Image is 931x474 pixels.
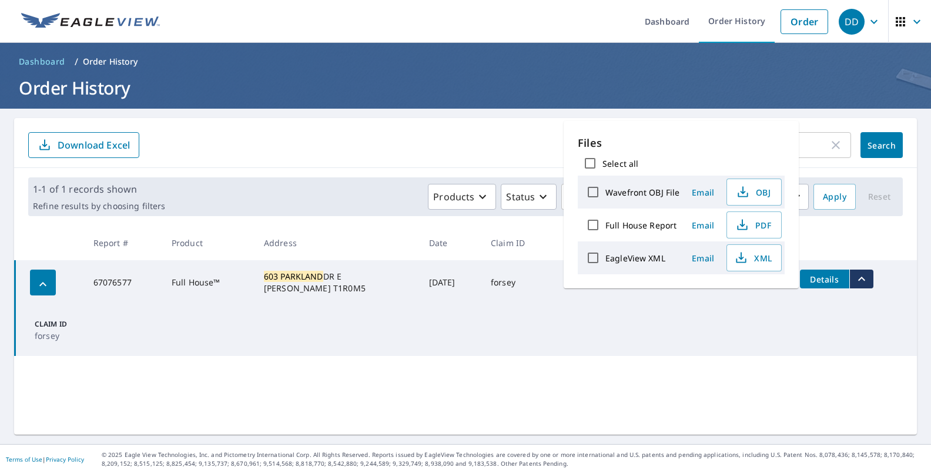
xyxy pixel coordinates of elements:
span: Apply [823,190,846,204]
p: Refine results by choosing filters [33,201,165,211]
p: forsey [35,330,105,342]
button: Status [501,184,557,210]
label: Select all [602,158,638,169]
a: Dashboard [14,52,70,71]
th: Report # [84,226,162,260]
td: 67076577 [84,260,162,305]
a: Privacy Policy [46,455,84,463]
label: EagleView XML [605,253,665,264]
div: DR E [PERSON_NAME] T1R0M5 [264,271,410,294]
button: XML [726,244,782,271]
p: | [6,456,84,463]
li: / [75,55,78,69]
span: Email [689,187,717,198]
button: Orgs [561,184,628,210]
td: forsey [481,260,554,305]
p: Claim ID [35,319,105,330]
button: Products [428,184,496,210]
label: Wavefront OBJ File [605,187,679,198]
div: DD [839,9,865,35]
p: Files [578,135,785,151]
span: XML [734,251,772,265]
th: Delivery [554,226,624,260]
td: Regular [554,260,624,305]
th: Product [162,226,254,260]
th: Address [254,226,420,260]
button: Search [860,132,903,158]
mark: 603 PARKLAND [264,271,323,282]
p: Order History [83,56,138,68]
td: Full House™ [162,260,254,305]
span: Email [689,253,717,264]
button: filesDropdownBtn-67076577 [849,270,873,288]
span: Email [689,220,717,231]
a: Terms of Use [6,455,42,463]
span: Details [807,274,842,285]
h1: Order History [14,76,917,100]
span: Search [870,140,893,151]
th: Date [420,226,481,260]
button: OBJ [726,179,782,206]
button: Email [684,249,722,267]
span: Dashboard [19,56,65,68]
button: Email [684,183,722,201]
button: Apply [813,184,856,210]
button: Email [684,216,722,234]
p: Download Excel [58,139,130,152]
p: © 2025 Eagle View Technologies, Inc. and Pictometry International Corp. All Rights Reserved. Repo... [102,451,925,468]
button: detailsBtn-67076577 [800,270,849,288]
a: Order [781,9,828,34]
th: Claim ID [481,226,554,260]
p: 1-1 of 1 records shown [33,182,165,196]
img: EV Logo [21,13,160,31]
button: PDF [726,211,782,238]
p: Products [433,190,474,204]
td: [DATE] [420,260,481,305]
p: Status [506,190,535,204]
span: PDF [734,218,772,232]
button: Download Excel [28,132,139,158]
nav: breadcrumb [14,52,917,71]
span: OBJ [734,185,772,199]
label: Full House Report [605,220,677,231]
